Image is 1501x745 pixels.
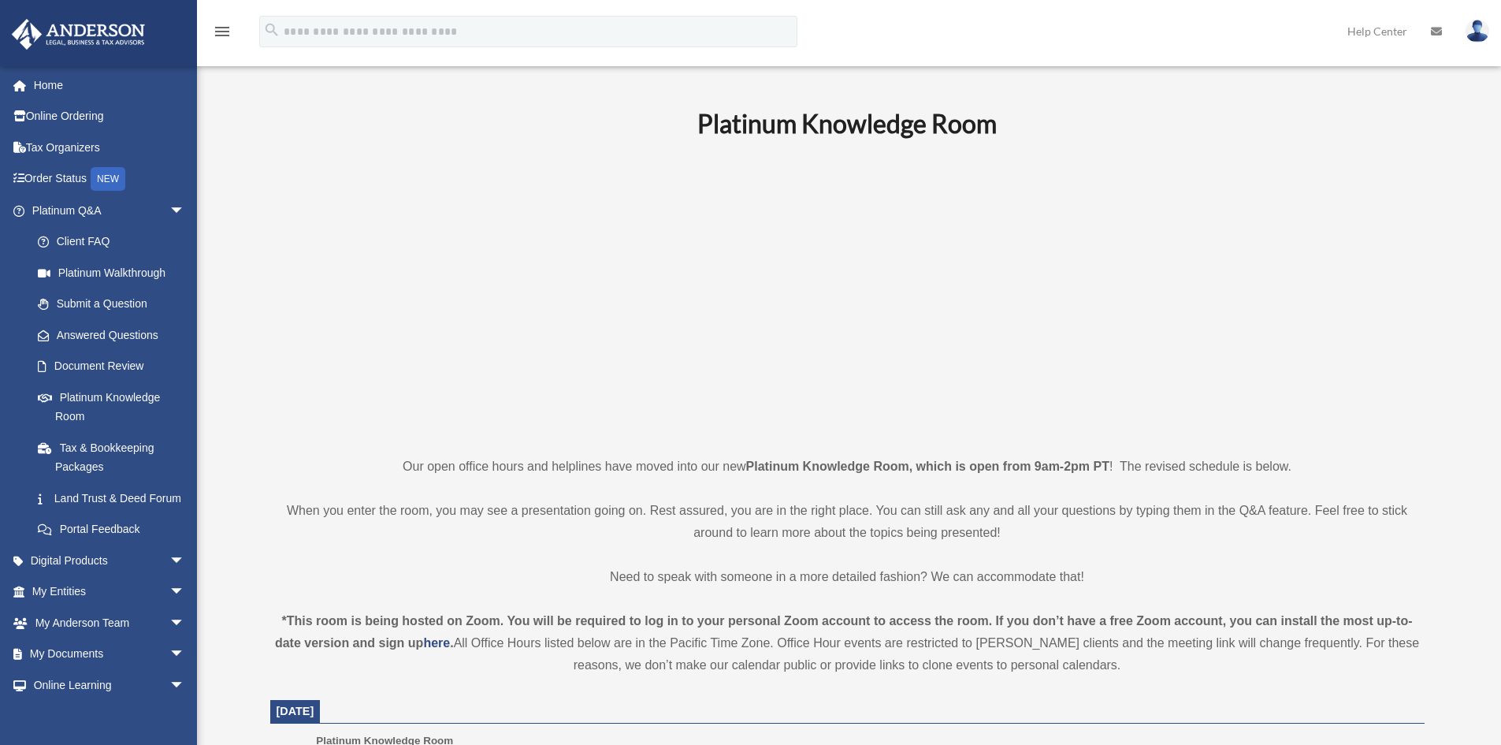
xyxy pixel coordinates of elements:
i: menu [213,22,232,41]
div: All Office Hours listed below are in the Pacific Time Zone. Office Hour events are restricted to ... [270,610,1425,676]
iframe: 231110_Toby_KnowledgeRoom [611,160,1083,427]
a: menu [213,28,232,41]
strong: Platinum Knowledge Room, which is open from 9am-2pm PT [746,460,1109,473]
a: My Documentsarrow_drop_down [11,639,209,670]
div: NEW [91,167,125,191]
a: Tax Organizers [11,132,209,163]
a: Client FAQ [22,226,209,258]
img: Anderson Advisors Platinum Portal [7,19,150,50]
b: Platinum Knowledge Room [697,108,997,139]
span: arrow_drop_down [169,639,201,671]
a: Platinum Knowledge Room [22,382,201,432]
a: Digital Productsarrow_drop_down [11,545,209,576]
a: Document Review [22,351,209,382]
p: Our open office hours and helplines have moved into our new ! The revised schedule is below. [270,456,1425,478]
strong: *This room is being hosted on Zoom. You will be required to log in to your personal Zoom account ... [275,614,1413,650]
a: My Anderson Teamarrow_drop_down [11,607,209,639]
a: here [423,636,450,650]
a: Platinum Walkthrough [22,257,209,289]
a: Online Ordering [11,101,209,132]
a: Order StatusNEW [11,163,209,196]
a: Submit a Question [22,289,209,320]
a: Answered Questions [22,319,209,351]
span: arrow_drop_down [169,195,201,227]
p: When you enter the room, you may see a presentation going on. Rest assured, you are in the right ... [270,500,1425,544]
p: Need to speak with someone in a more detailed fashion? We can accommodate that! [270,566,1425,588]
a: My Entitiesarrow_drop_down [11,576,209,608]
span: arrow_drop_down [169,576,201,609]
span: arrow_drop_down [169,545,201,577]
img: User Pic [1466,20,1489,43]
a: Tax & Bookkeeping Packages [22,432,209,482]
span: [DATE] [277,705,314,717]
strong: . [450,636,453,650]
i: search [263,21,281,39]
a: Home [11,69,209,101]
a: Online Learningarrow_drop_down [11,669,209,701]
span: arrow_drop_down [169,607,201,639]
span: arrow_drop_down [169,669,201,702]
a: Land Trust & Deed Forum [22,482,209,514]
a: Platinum Q&Aarrow_drop_down [11,195,209,226]
a: Portal Feedback [22,514,209,546]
